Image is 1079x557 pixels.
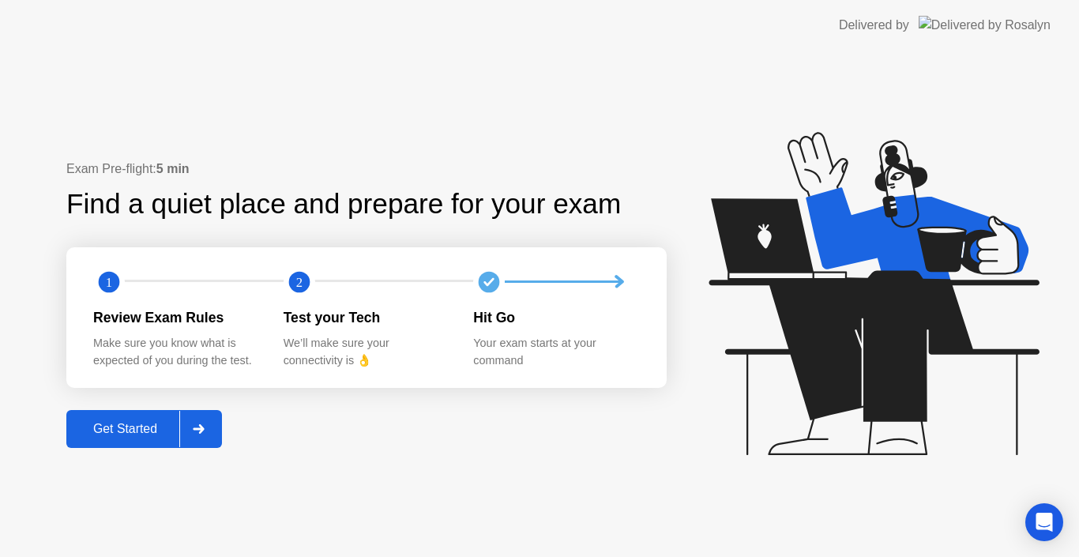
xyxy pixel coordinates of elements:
[156,162,190,175] b: 5 min
[71,422,179,436] div: Get Started
[473,307,638,328] div: Hit Go
[473,335,638,369] div: Your exam starts at your command
[106,274,112,289] text: 1
[66,183,623,225] div: Find a quiet place and prepare for your exam
[93,307,258,328] div: Review Exam Rules
[284,335,449,369] div: We’ll make sure your connectivity is 👌
[1025,503,1063,541] div: Open Intercom Messenger
[93,335,258,369] div: Make sure you know what is expected of you during the test.
[296,274,303,289] text: 2
[66,160,667,179] div: Exam Pre-flight:
[919,16,1051,34] img: Delivered by Rosalyn
[66,410,222,448] button: Get Started
[284,307,449,328] div: Test your Tech
[839,16,909,35] div: Delivered by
